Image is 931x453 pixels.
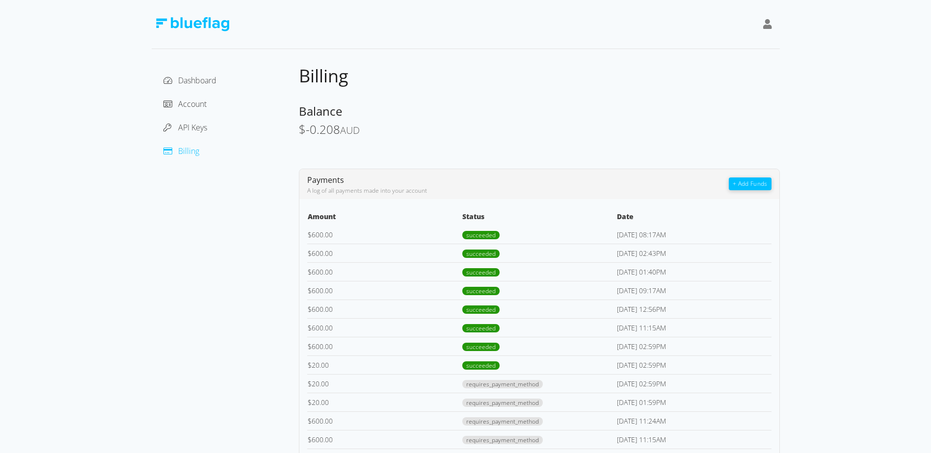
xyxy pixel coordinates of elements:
td: [DATE] 08:17AM [616,226,771,244]
span: succeeded [462,324,500,332]
td: 600.00 [307,244,462,262]
td: [DATE] 01:59PM [616,393,771,411]
span: requires_payment_method [462,399,543,407]
span: requires_payment_method [462,380,543,388]
td: [DATE] 11:24AM [616,411,771,430]
td: [DATE] 12:56PM [616,300,771,318]
span: $ [308,230,312,239]
td: 600.00 [307,281,462,300]
span: succeeded [462,361,500,370]
span: $ [308,267,312,277]
a: Dashboard [163,75,216,86]
td: 600.00 [307,300,462,318]
span: Payments [307,175,344,185]
span: -0.208 [306,121,340,137]
button: + Add Funds [729,177,771,190]
th: Amount [307,211,462,226]
span: succeeded [462,343,500,351]
th: Status [462,211,616,226]
span: $ [308,360,312,370]
td: [DATE] 02:59PM [616,374,771,393]
td: [DATE] 02:43PM [616,244,771,262]
span: $ [308,249,312,258]
td: [DATE] 11:15AM [616,430,771,449]
span: succeeded [462,231,500,239]
td: 600.00 [307,411,462,430]
span: $ [299,121,306,137]
a: Billing [163,146,199,156]
span: $ [308,416,312,426]
img: Blue Flag Logo [156,17,229,31]
td: 600.00 [307,262,462,281]
span: $ [308,379,312,388]
td: [DATE] 01:40PM [616,262,771,281]
td: 600.00 [307,430,462,449]
span: $ [308,323,312,332]
td: [DATE] 11:15AM [616,318,771,337]
span: Dashboard [178,75,216,86]
a: API Keys [163,122,207,133]
th: Date [616,211,771,226]
div: A log of all payments made into your account [307,186,729,195]
span: succeeded [462,268,500,277]
a: Account [163,99,207,109]
td: [DATE] 02:59PM [616,337,771,355]
td: 600.00 [307,318,462,337]
td: 20.00 [307,374,462,393]
td: [DATE] 02:59PM [616,355,771,374]
span: succeeded [462,250,500,258]
td: 20.00 [307,355,462,374]
span: $ [308,304,312,314]
span: Billing [178,146,199,156]
span: requires_payment_method [462,417,543,426]
span: Balance [299,103,342,119]
td: 600.00 [307,226,462,244]
span: succeeded [462,305,500,314]
span: API Keys [178,122,207,133]
span: $ [308,398,312,407]
td: 600.00 [307,337,462,355]
span: Billing [299,64,348,88]
span: Account [178,99,207,109]
span: AUD [340,124,360,137]
span: requires_payment_method [462,436,543,444]
td: [DATE] 09:17AM [616,281,771,300]
span: succeeded [462,287,500,295]
span: $ [308,342,312,351]
td: 20.00 [307,393,462,411]
span: $ [308,435,312,444]
span: $ [308,286,312,295]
